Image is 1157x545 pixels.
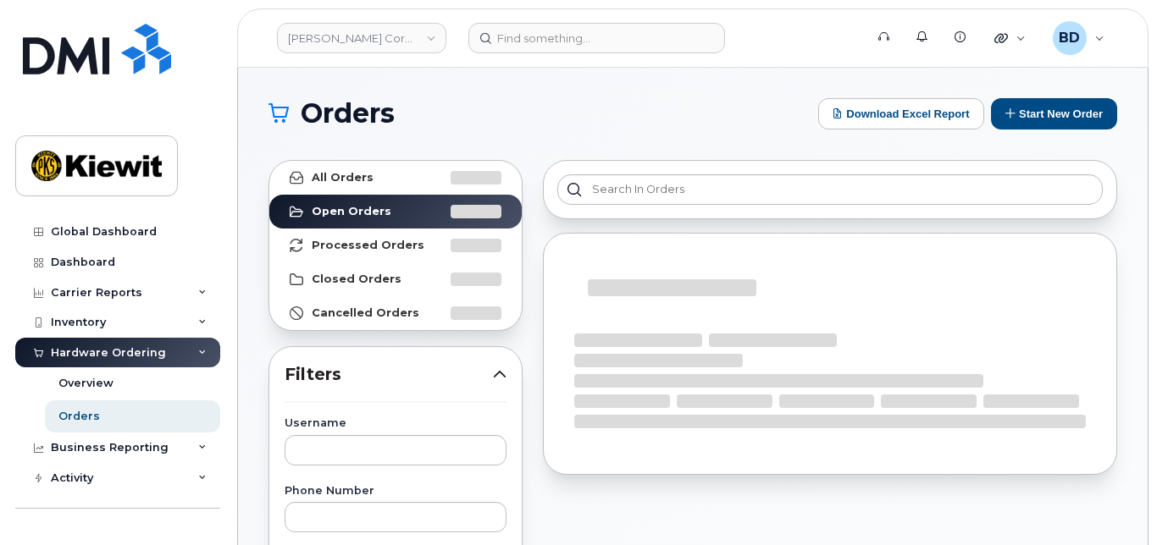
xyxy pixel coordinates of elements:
[269,161,522,195] a: All Orders
[269,296,522,330] a: Cancelled Orders
[269,262,522,296] a: Closed Orders
[991,98,1117,129] button: Start New Order
[312,306,419,320] strong: Cancelled Orders
[818,98,984,129] button: Download Excel Report
[285,486,507,497] label: Phone Number
[557,174,1103,205] input: Search in orders
[312,272,401,286] strong: Closed Orders
[301,101,395,126] span: Orders
[312,239,424,252] strong: Processed Orders
[285,418,507,429] label: Username
[269,195,522,228] a: Open Orders
[312,171,374,184] strong: All Orders
[269,228,522,262] a: Processed Orders
[285,362,493,387] span: Filters
[312,205,391,218] strong: Open Orders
